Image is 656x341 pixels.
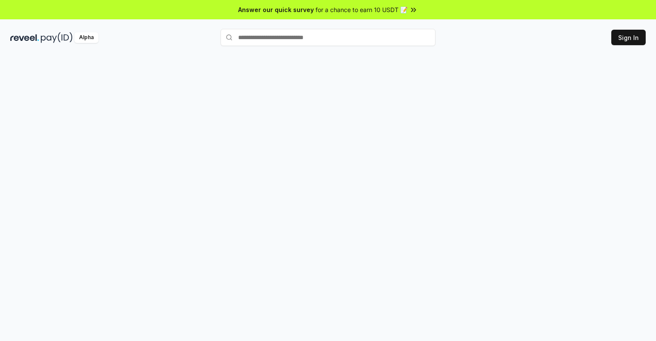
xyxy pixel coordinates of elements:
[238,5,314,14] span: Answer our quick survey
[74,32,98,43] div: Alpha
[316,5,408,14] span: for a chance to earn 10 USDT 📝
[611,30,646,45] button: Sign In
[10,32,39,43] img: reveel_dark
[41,32,73,43] img: pay_id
